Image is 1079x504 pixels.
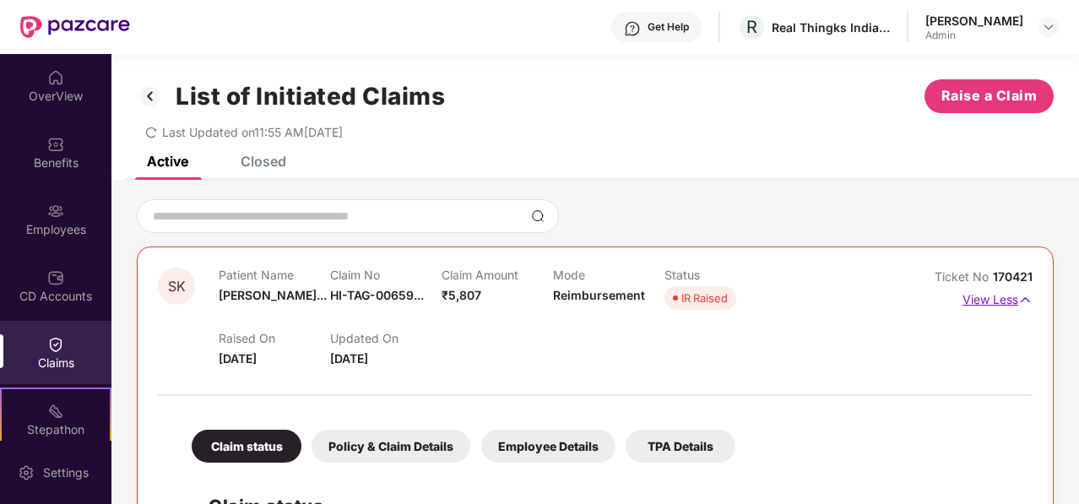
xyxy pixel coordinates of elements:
[47,336,64,353] img: svg+xml;base64,PHN2ZyBpZD0iQ2xhaW0iIHhtbG5zPSJodHRwOi8vd3d3LnczLm9yZy8yMDAwL3N2ZyIgd2lkdGg9IjIwIi...
[924,79,1054,113] button: Raise a Claim
[47,403,64,420] img: svg+xml;base64,PHN2ZyB4bWxucz0iaHR0cDovL3d3dy53My5vcmcvMjAwMC9zdmciIHdpZHRoPSIyMSIgaGVpZ2h0PSIyMC...
[442,268,553,282] p: Claim Amount
[925,13,1023,29] div: [PERSON_NAME]
[219,268,330,282] p: Patient Name
[553,268,664,282] p: Mode
[925,29,1023,42] div: Admin
[2,421,110,438] div: Stepathon
[993,269,1033,284] span: 170421
[330,288,424,302] span: HI-TAG-00659...
[664,268,776,282] p: Status
[20,16,130,38] img: New Pazcare Logo
[553,288,645,302] span: Reimbursement
[941,85,1038,106] span: Raise a Claim
[219,351,257,366] span: [DATE]
[18,464,35,481] img: svg+xml;base64,PHN2ZyBpZD0iU2V0dGluZy0yMHgyMCIgeG1sbnM9Imh0dHA6Ly93d3cudzMub3JnLzIwMDAvc3ZnIiB3aW...
[626,430,735,463] div: TPA Details
[330,351,368,366] span: [DATE]
[935,269,993,284] span: Ticket No
[47,203,64,219] img: svg+xml;base64,PHN2ZyBpZD0iRW1wbG95ZWVzIiB4bWxucz0iaHR0cDovL3d3dy53My5vcmcvMjAwMC9zdmciIHdpZHRoPS...
[1018,290,1033,309] img: svg+xml;base64,PHN2ZyB4bWxucz0iaHR0cDovL3d3dy53My5vcmcvMjAwMC9zdmciIHdpZHRoPSIxNyIgaGVpZ2h0PSIxNy...
[145,125,157,139] span: redo
[481,430,615,463] div: Employee Details
[531,209,545,223] img: svg+xml;base64,PHN2ZyBpZD0iU2VhcmNoLTMyeDMyIiB4bWxucz0iaHR0cDovL3d3dy53My5vcmcvMjAwMC9zdmciIHdpZH...
[624,20,641,37] img: svg+xml;base64,PHN2ZyBpZD0iSGVscC0zMngzMiIgeG1sbnM9Imh0dHA6Ly93d3cudzMub3JnLzIwMDAvc3ZnIiB3aWR0aD...
[312,430,470,463] div: Policy & Claim Details
[168,279,186,294] span: SK
[162,125,343,139] span: Last Updated on 11:55 AM[DATE]
[38,464,94,481] div: Settings
[219,288,327,302] span: [PERSON_NAME]...
[176,82,445,111] h1: List of Initiated Claims
[47,136,64,153] img: svg+xml;base64,PHN2ZyBpZD0iQmVuZWZpdHMiIHhtbG5zPSJodHRwOi8vd3d3LnczLm9yZy8yMDAwL3N2ZyIgd2lkdGg9Ij...
[219,331,330,345] p: Raised On
[47,69,64,86] img: svg+xml;base64,PHN2ZyBpZD0iSG9tZSIgeG1sbnM9Imh0dHA6Ly93d3cudzMub3JnLzIwMDAvc3ZnIiB3aWR0aD0iMjAiIG...
[746,17,757,37] span: R
[47,269,64,286] img: svg+xml;base64,PHN2ZyBpZD0iQ0RfQWNjb3VudHMiIGRhdGEtbmFtZT0iQ0QgQWNjb3VudHMiIHhtbG5zPSJodHRwOi8vd3...
[330,268,442,282] p: Claim No
[962,286,1033,309] p: View Less
[330,331,442,345] p: Updated On
[772,19,890,35] div: Real Thingks India Private Limited
[442,288,481,302] span: ₹5,807
[1042,20,1055,34] img: svg+xml;base64,PHN2ZyBpZD0iRHJvcGRvd24tMzJ4MzIiIHhtbG5zPSJodHRwOi8vd3d3LnczLm9yZy8yMDAwL3N2ZyIgd2...
[648,20,689,34] div: Get Help
[681,290,728,306] div: IR Raised
[241,153,286,170] div: Closed
[137,82,164,111] img: svg+xml;base64,PHN2ZyB3aWR0aD0iMzIiIGhlaWdodD0iMzIiIHZpZXdCb3g9IjAgMCAzMiAzMiIgZmlsbD0ibm9uZSIgeG...
[192,430,301,463] div: Claim status
[147,153,188,170] div: Active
